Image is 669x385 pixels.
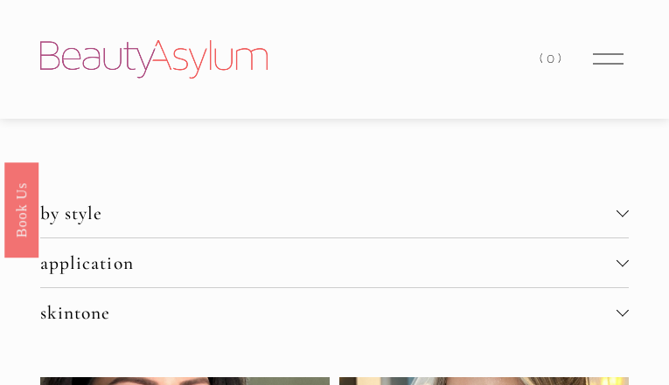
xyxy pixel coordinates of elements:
[40,189,629,237] button: by style
[547,51,558,66] span: 0
[558,51,565,66] span: )
[40,301,617,324] span: skintone
[4,162,38,257] a: Book Us
[40,202,617,224] span: by style
[40,288,629,337] button: skintone
[540,51,547,66] span: (
[40,40,268,79] img: Beauty Asylum | Bridal Hair &amp; Makeup Charlotte &amp; Atlanta
[40,251,617,274] span: application
[40,238,629,287] button: application
[540,47,564,71] a: 0 items in cart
